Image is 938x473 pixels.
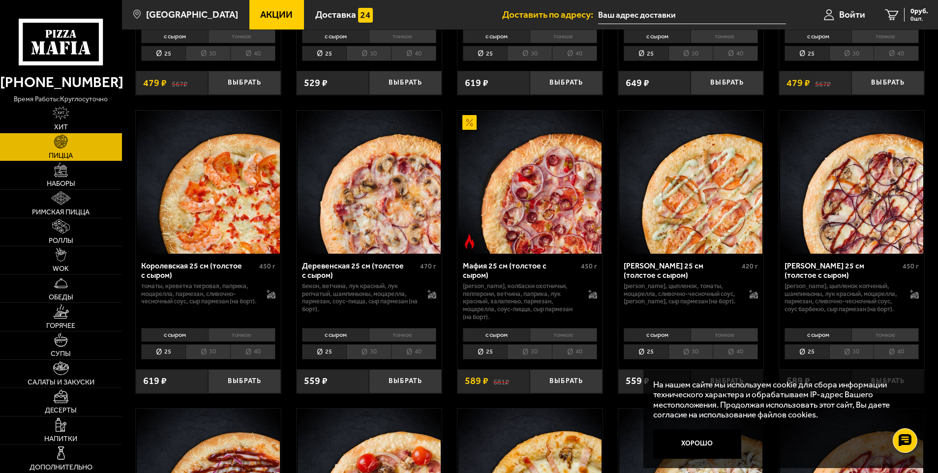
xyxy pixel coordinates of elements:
[47,180,75,187] span: Наборы
[624,344,668,359] li: 25
[141,328,208,342] li: с сыром
[829,344,874,359] li: 30
[910,16,928,22] span: 0 шт.
[785,30,851,43] li: с сыром
[391,46,436,61] li: 40
[369,369,442,393] button: Выбрать
[626,376,649,386] span: 559 ₽
[780,111,923,254] img: Чикен Барбекю 25 см (толстое с сыром)
[463,282,579,321] p: [PERSON_NAME], колбаски охотничьи, пепперони, ветчина, паприка, лук красный, халапеньо, пармезан,...
[298,111,441,254] img: Деревенская 25 см (толстое с сыром)
[463,30,530,43] li: с сыром
[346,344,391,359] li: 30
[32,209,90,216] span: Римская пицца
[54,124,68,131] span: Хит
[624,46,668,61] li: 25
[530,71,603,95] button: Выбрать
[502,10,598,19] span: Доставить по адресу:
[143,376,167,386] span: 619 ₽
[369,30,436,43] li: тонкое
[358,8,373,23] img: 15daf4d41897b9f0e9f617042186c801.svg
[691,30,758,43] li: тонкое
[369,328,436,342] li: тонкое
[668,46,713,61] li: 30
[742,262,758,270] span: 420 г
[369,71,442,95] button: Выбрать
[463,261,578,280] div: Мафия 25 см (толстое с сыром)
[141,282,257,306] p: томаты, креветка тигровая, паприка, моцарелла, пармезан, сливочно-чесночный соус, сыр пармезан (н...
[552,46,597,61] li: 40
[297,111,442,254] a: Деревенская 25 см (толстое с сыром)
[208,30,275,43] li: тонкое
[462,234,477,249] img: Острое блюдо
[619,111,762,254] img: Чикен Ранч 25 см (толстое с сыром)
[653,429,741,459] button: Хорошо
[45,407,77,414] span: Десерты
[28,379,94,386] span: Салаты и закуски
[624,282,740,306] p: [PERSON_NAME], цыпленок, томаты, моцарелла, сливочно-чесночный соус, [PERSON_NAME], сыр пармезан ...
[302,344,347,359] li: 25
[302,261,418,280] div: Деревенская 25 см (толстое с сыром)
[315,10,356,19] span: Доставка
[493,376,509,386] s: 681 ₽
[668,344,713,359] li: 30
[785,261,900,280] div: [PERSON_NAME] 25 см (толстое с сыром)
[137,111,280,254] img: Королевская 25 см (толстое с сыром)
[530,369,603,393] button: Выбрать
[839,10,865,19] span: Войти
[346,46,391,61] li: 30
[51,351,71,357] span: Супы
[618,111,763,254] a: Чикен Ранч 25 см (толстое с сыром)
[185,46,230,61] li: 30
[829,46,874,61] li: 30
[230,46,275,61] li: 40
[507,46,552,61] li: 30
[874,344,919,359] li: 40
[136,111,281,254] a: Королевская 25 см (толстое с сыром)
[507,344,552,359] li: 30
[691,71,763,95] button: Выбрать
[785,46,829,61] li: 25
[141,46,186,61] li: 25
[903,262,919,270] span: 450 г
[260,10,293,19] span: Акции
[624,261,739,280] div: [PERSON_NAME] 25 см (толстое с сыром)
[49,152,73,159] span: Пицца
[624,30,691,43] li: с сыром
[302,328,369,342] li: с сыром
[141,30,208,43] li: с сыром
[581,262,597,270] span: 450 г
[815,78,831,88] s: 567 ₽
[304,376,328,386] span: 559 ₽
[465,78,488,88] span: 619 ₽
[420,262,436,270] span: 470 г
[463,328,530,342] li: с сыром
[146,10,238,19] span: [GEOGRAPHIC_DATA]
[530,328,597,342] li: тонкое
[785,344,829,359] li: 25
[462,115,477,130] img: Акционный
[463,344,508,359] li: 25
[44,436,77,443] span: Напитки
[787,78,810,88] span: 479 ₽
[779,111,924,254] a: Чикен Барбекю 25 см (толстое с сыром)
[463,46,508,61] li: 25
[141,344,186,359] li: 25
[713,46,758,61] li: 40
[259,262,275,270] span: 450 г
[530,30,597,43] li: тонкое
[910,8,928,15] span: 0 руб.
[552,344,597,359] li: 40
[53,266,69,272] span: WOK
[598,6,786,24] input: Ваш адрес доставки
[141,261,257,280] div: Королевская 25 см (толстое с сыром)
[30,464,92,471] span: Дополнительно
[302,30,369,43] li: с сыром
[874,46,919,61] li: 40
[653,380,909,420] p: На нашем сайте мы используем cookie для сбора информации технического характера и обрабатываем IP...
[49,237,73,244] span: Роллы
[624,328,691,342] li: с сыром
[304,78,328,88] span: 529 ₽
[208,369,281,393] button: Выбрать
[302,46,347,61] li: 25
